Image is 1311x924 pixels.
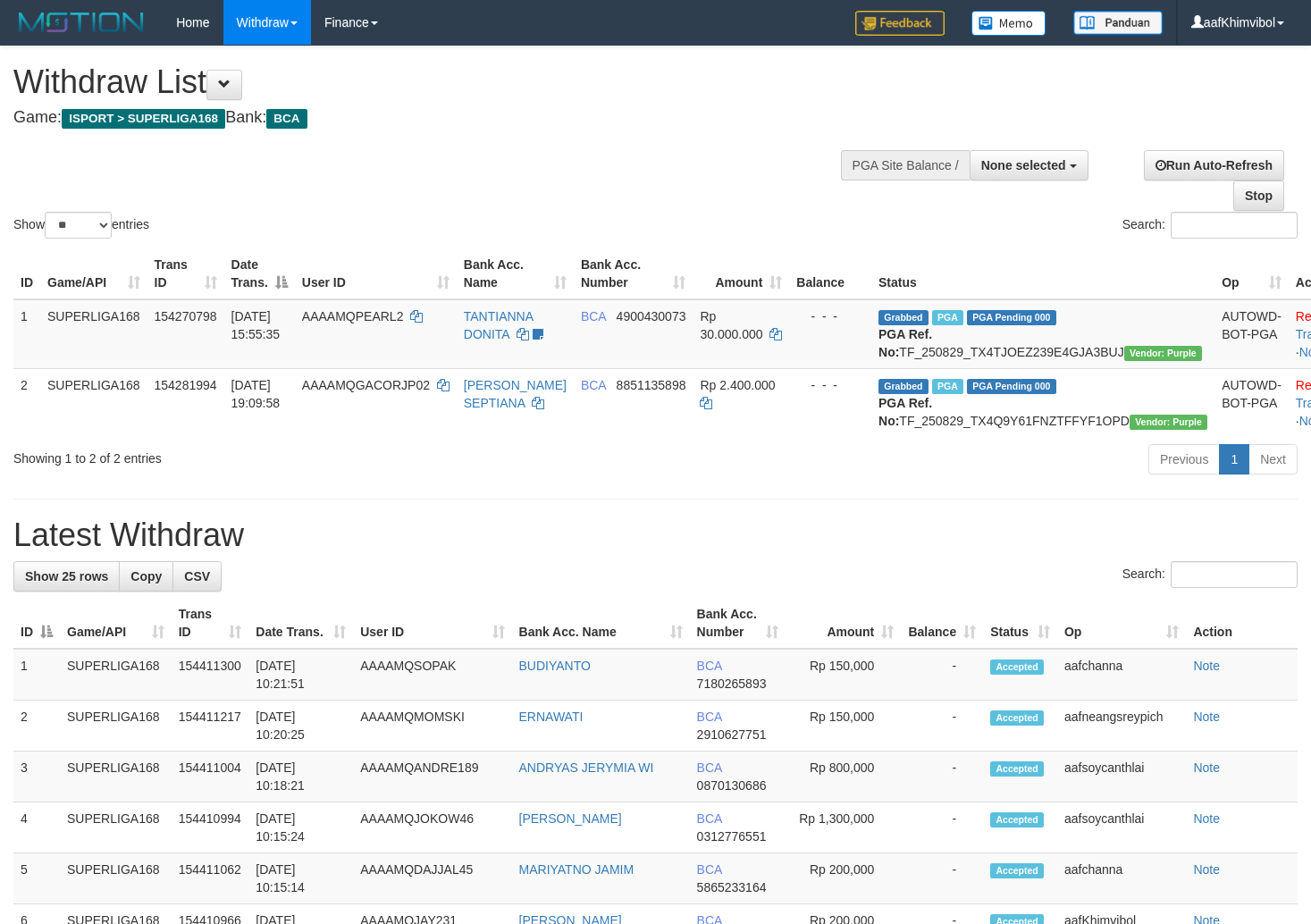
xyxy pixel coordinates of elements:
input: Search: [1171,561,1298,588]
td: Rp 800,000 [786,752,901,802]
td: AAAAMQMOMSKI [353,701,511,752]
h1: Withdraw List [13,64,856,100]
span: 154281994 [155,378,217,392]
th: Bank Acc. Number: activate to sort column ascending [690,598,786,649]
span: ISPORT > SUPERLIGA168 [62,109,225,129]
span: 154270798 [155,309,217,323]
td: SUPERLIGA168 [60,802,172,853]
span: Accepted [990,710,1044,726]
input: Search: [1171,212,1298,239]
label: Search: [1122,561,1298,588]
span: BCA [697,811,722,826]
span: BCA [581,378,606,392]
h1: Latest Withdraw [13,517,1298,553]
span: PGA Pending [967,310,1056,325]
td: [DATE] 10:18:21 [248,752,353,802]
td: 3 [13,752,60,802]
td: Rp 150,000 [786,649,901,701]
td: [DATE] 10:15:24 [248,802,353,853]
th: ID [13,248,40,299]
select: Showentries [45,212,112,239]
td: AAAAMQJOKOW46 [353,802,511,853]
span: Copy 0870130686 to clipboard [697,778,767,793]
td: AAAAMQANDRE189 [353,752,511,802]
span: Show 25 rows [25,569,108,584]
td: 2 [13,701,60,752]
td: Rp 200,000 [786,853,901,904]
td: aafchanna [1057,853,1187,904]
span: Copy 0312776551 to clipboard [697,829,767,844]
td: AAAAMQSOPAK [353,649,511,701]
a: [PERSON_NAME] [519,811,622,826]
td: SUPERLIGA168 [60,701,172,752]
td: aafneangsreypich [1057,701,1187,752]
div: PGA Site Balance / [841,150,970,181]
a: Next [1248,444,1298,475]
span: [DATE] 19:09:58 [231,378,281,410]
th: Game/API: activate to sort column ascending [40,248,147,299]
td: 154411062 [172,853,249,904]
a: TANTIANNA DONITA [464,309,534,341]
td: SUPERLIGA168 [60,649,172,701]
span: None selected [981,158,1066,172]
td: SUPERLIGA168 [40,299,147,369]
a: Copy [119,561,173,592]
th: Status: activate to sort column ascending [983,598,1057,649]
span: PGA Pending [967,379,1056,394]
span: Copy [130,569,162,584]
a: MARIYATNO JAMIM [519,862,634,877]
th: Status [871,248,1214,299]
th: Amount: activate to sort column ascending [786,598,901,649]
span: BCA [266,109,307,129]
th: Date Trans.: activate to sort column ascending [248,598,353,649]
div: - - - [796,307,864,325]
td: [DATE] 10:15:14 [248,853,353,904]
span: BCA [697,760,722,775]
span: CSV [184,569,210,584]
td: SUPERLIGA168 [60,853,172,904]
td: 4 [13,802,60,853]
th: Bank Acc. Number: activate to sort column ascending [574,248,693,299]
a: 1 [1219,444,1249,475]
span: BCA [697,862,722,877]
a: Run Auto-Refresh [1144,150,1284,181]
a: Note [1193,760,1220,775]
div: - - - [796,376,864,394]
span: Marked by aafmaleo [932,310,963,325]
td: - [901,701,983,752]
span: AAAAMQGACORJP02 [302,378,430,392]
b: PGA Ref. No: [878,327,932,359]
a: BUDIYANTO [519,659,591,673]
label: Show entries [13,212,149,239]
span: Marked by aafnonsreyleab [932,379,963,394]
th: User ID: activate to sort column ascending [295,248,457,299]
h4: Game: Bank: [13,109,856,127]
td: 1 [13,649,60,701]
th: Op: activate to sort column ascending [1057,598,1187,649]
a: Note [1193,710,1220,724]
td: AAAAMQDAJJAL45 [353,853,511,904]
span: Accepted [990,659,1044,675]
a: Note [1193,811,1220,826]
span: Rp 30.000.000 [700,309,762,341]
td: Rp 150,000 [786,701,901,752]
a: CSV [172,561,222,592]
th: Amount: activate to sort column ascending [693,248,789,299]
a: [PERSON_NAME] SEPTIANA [464,378,567,410]
span: Copy 2910627751 to clipboard [697,727,767,742]
td: - [901,752,983,802]
td: 154410994 [172,802,249,853]
td: SUPERLIGA168 [40,368,147,437]
a: ANDRYAS JERYMIA WI [519,760,654,775]
span: BCA [697,659,722,673]
span: BCA [697,710,722,724]
th: Op: activate to sort column ascending [1214,248,1289,299]
a: ERNAWATI [519,710,584,724]
a: Stop [1233,181,1284,211]
span: Accepted [990,812,1044,827]
span: Accepted [990,863,1044,878]
th: Action [1186,598,1298,649]
th: Balance: activate to sort column ascending [901,598,983,649]
label: Search: [1122,212,1298,239]
a: Note [1193,862,1220,877]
